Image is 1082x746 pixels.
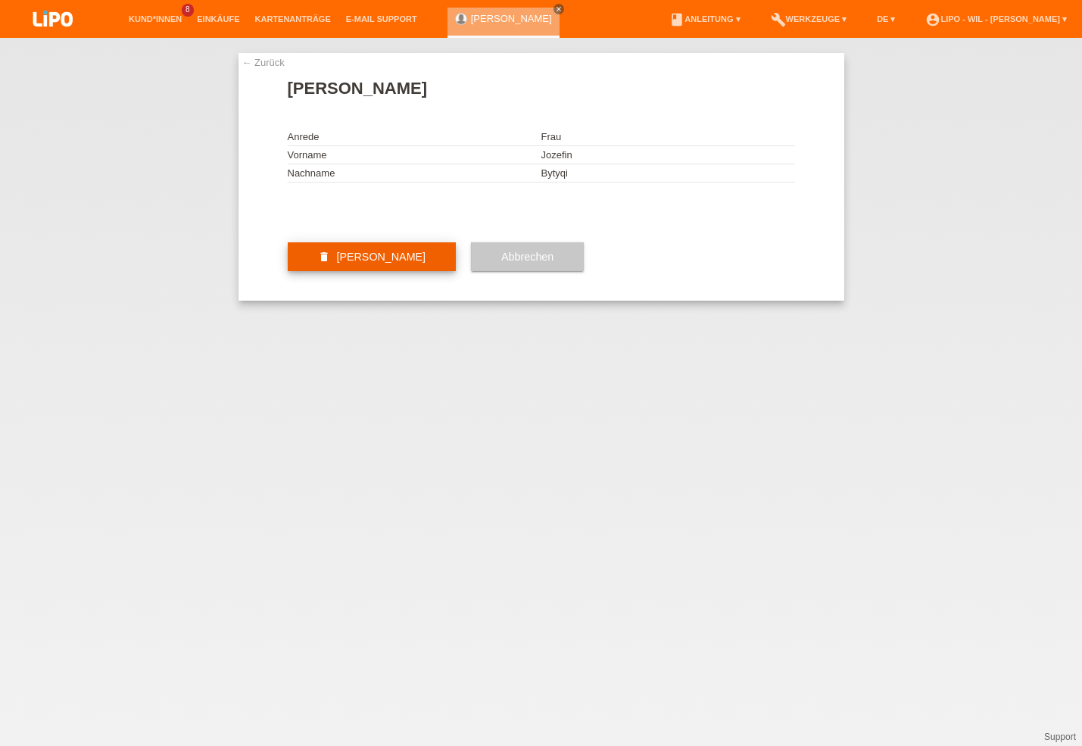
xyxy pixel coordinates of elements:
a: Support [1044,732,1076,742]
i: delete [318,251,330,263]
a: account_circleLIPO - Wil - [PERSON_NAME] ▾ [918,14,1074,23]
td: Anrede [288,128,541,146]
button: Abbrechen [471,242,584,271]
h1: [PERSON_NAME] [288,79,795,98]
a: Kund*innen [121,14,189,23]
td: Bytyqi [541,164,795,183]
i: account_circle [925,12,940,27]
span: 8 [182,4,194,17]
a: ← Zurück [242,57,285,68]
a: buildWerkzeuge ▾ [763,14,855,23]
button: delete [PERSON_NAME] [288,242,457,271]
a: Kartenanträge [248,14,338,23]
a: E-Mail Support [338,14,425,23]
a: DE ▾ [869,14,903,23]
i: close [555,5,563,13]
td: Nachname [288,164,541,183]
span: [PERSON_NAME] [336,251,426,263]
a: close [553,4,564,14]
td: Frau [541,128,795,146]
i: build [771,12,786,27]
td: Jozefin [541,146,795,164]
i: book [669,12,684,27]
a: bookAnleitung ▾ [662,14,747,23]
a: Einkäufe [189,14,247,23]
a: LIPO pay [15,31,91,42]
span: Abbrechen [501,251,553,263]
a: [PERSON_NAME] [471,13,552,24]
td: Vorname [288,146,541,164]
